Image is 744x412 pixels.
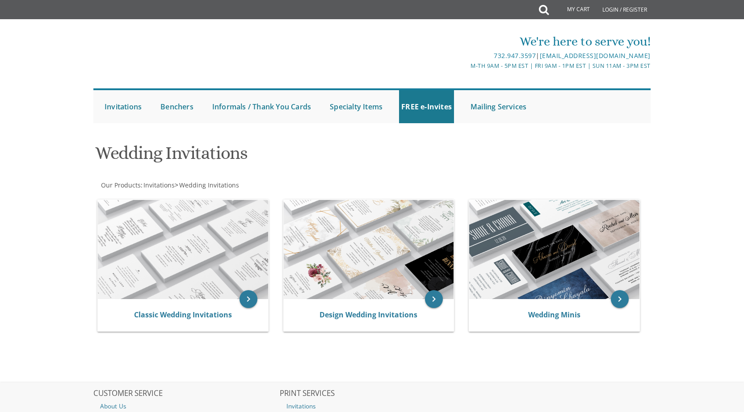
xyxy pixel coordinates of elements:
a: Specialty Items [328,90,385,123]
a: [EMAIL_ADDRESS][DOMAIN_NAME] [540,51,651,60]
a: Invitations [102,90,144,123]
a: Classic Wedding Invitations [134,310,232,320]
a: Benchers [158,90,196,123]
a: keyboard_arrow_right [425,290,443,308]
div: : [93,181,372,190]
div: We're here to serve you! [280,33,651,50]
a: Our Products [100,181,141,189]
a: keyboard_arrow_right [611,290,629,308]
a: Informals / Thank You Cards [210,90,313,123]
a: Invitations [280,400,465,412]
div: M-Th 9am - 5pm EST | Fri 9am - 1pm EST | Sun 11am - 3pm EST [280,61,651,71]
a: About Us [93,400,278,412]
img: Classic Wedding Invitations [98,200,268,299]
h2: CUSTOMER SERVICE [93,389,278,398]
h1: Wedding Invitations [95,143,460,170]
a: Invitations [143,181,175,189]
span: > [175,181,239,189]
img: Wedding Minis [469,200,639,299]
a: Mailing Services [468,90,529,123]
a: 732.947.3597 [494,51,536,60]
span: Invitations [143,181,175,189]
a: Design Wedding Invitations [319,310,417,320]
span: Wedding Invitations [179,181,239,189]
a: FREE e-Invites [399,90,454,123]
img: Design Wedding Invitations [284,200,454,299]
h2: PRINT SERVICES [280,389,465,398]
a: Wedding Minis [528,310,580,320]
div: | [280,50,651,61]
a: My Cart [548,1,596,19]
a: Wedding Invitations [178,181,239,189]
a: keyboard_arrow_right [240,290,257,308]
